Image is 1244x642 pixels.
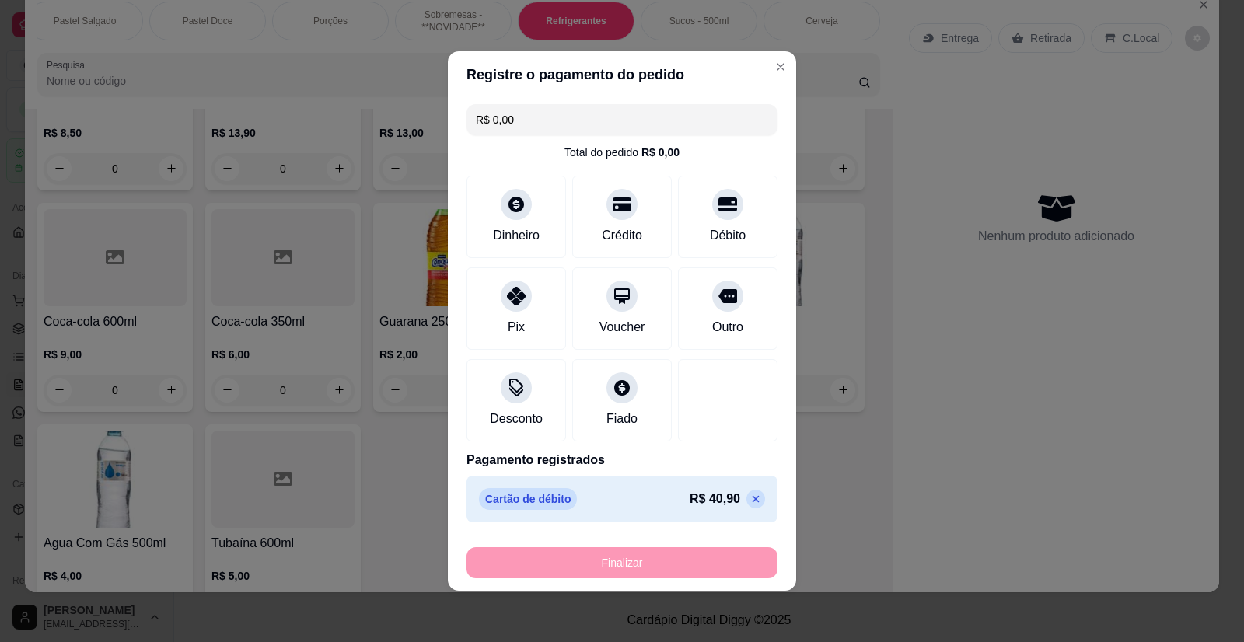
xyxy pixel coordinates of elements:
div: Débito [710,226,746,245]
div: Crédito [602,226,642,245]
p: Pagamento registrados [466,451,777,469]
header: Registre o pagamento do pedido [448,51,796,98]
div: Fiado [606,410,638,428]
div: Desconto [490,410,543,428]
div: Outro [712,318,743,337]
div: R$ 0,00 [641,145,680,160]
div: Pix [508,318,525,337]
div: Dinheiro [493,226,540,245]
div: Total do pedido [564,145,680,160]
div: Voucher [599,318,645,337]
p: R$ 40,90 [690,490,740,508]
input: Ex.: hambúrguer de cordeiro [476,104,768,135]
p: Cartão de débito [479,488,577,510]
button: Close [768,54,793,79]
